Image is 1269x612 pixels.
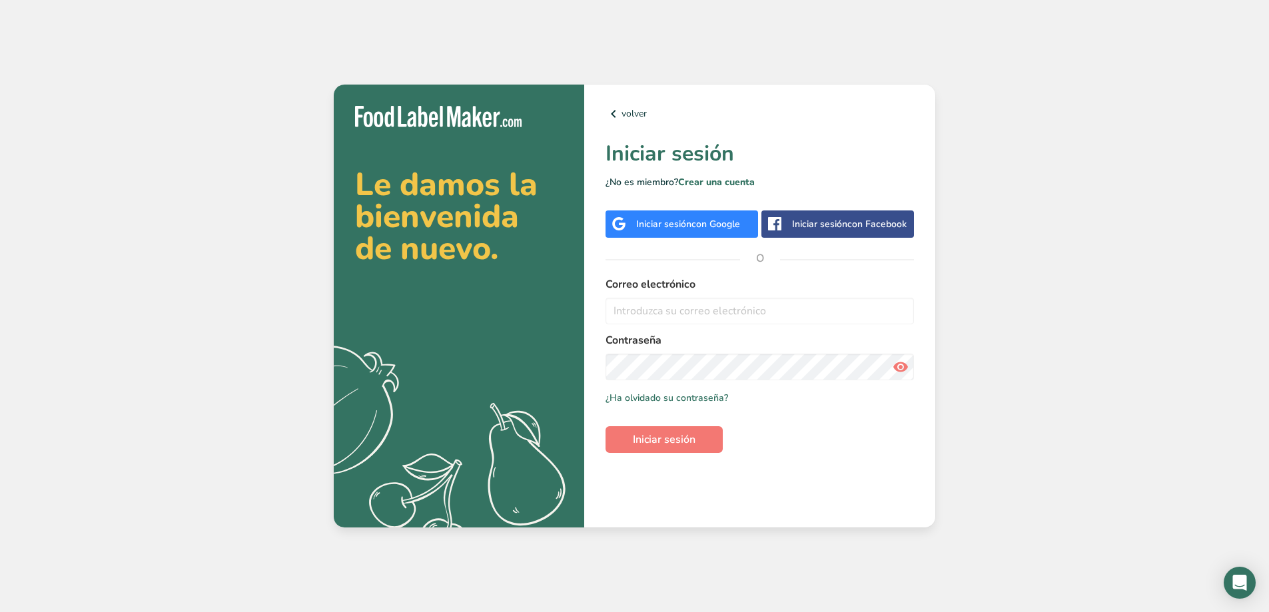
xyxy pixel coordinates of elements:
img: Food Label Maker [355,106,522,128]
p: ¿No es miembro? [606,175,914,189]
a: volver [606,106,914,122]
span: con Facebook [847,218,907,230]
label: Contraseña [606,332,914,348]
span: O [740,238,780,278]
a: ¿Ha olvidado su contraseña? [606,391,728,405]
span: Iniciar sesión [633,432,695,448]
span: con Google [691,218,740,230]
h1: Iniciar sesión [606,138,914,170]
h2: Le damos la bienvenida de nuevo. [355,168,563,264]
a: Crear una cuenta [678,176,755,188]
label: Correo electrónico [606,276,914,292]
div: Iniciar sesión [636,217,740,231]
div: Iniciar sesión [792,217,907,231]
button: Iniciar sesión [606,426,723,453]
input: Introduzca su correo electrónico [606,298,914,324]
div: Open Intercom Messenger [1224,567,1256,599]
